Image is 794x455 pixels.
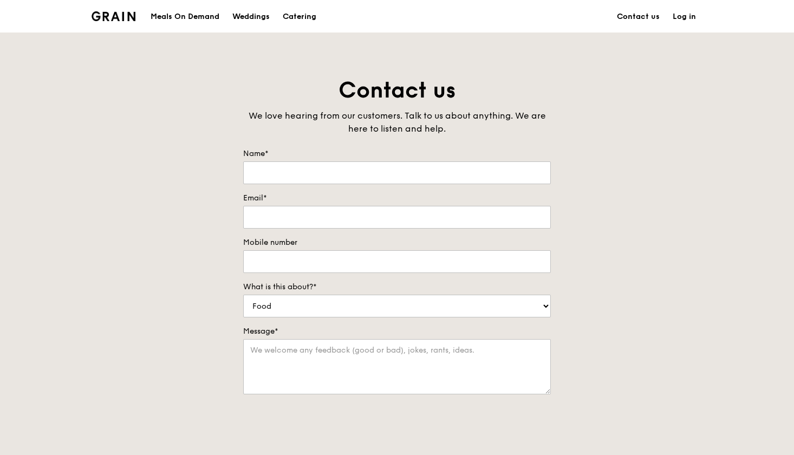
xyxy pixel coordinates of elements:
[92,11,135,21] img: Grain
[243,76,551,105] h1: Contact us
[243,193,551,204] label: Email*
[276,1,323,33] a: Catering
[243,405,408,447] iframe: reCAPTCHA
[243,326,551,337] label: Message*
[151,1,219,33] div: Meals On Demand
[226,1,276,33] a: Weddings
[243,237,551,248] label: Mobile number
[232,1,270,33] div: Weddings
[243,148,551,159] label: Name*
[243,109,551,135] div: We love hearing from our customers. Talk to us about anything. We are here to listen and help.
[666,1,702,33] a: Log in
[243,282,551,292] label: What is this about?*
[610,1,666,33] a: Contact us
[283,1,316,33] div: Catering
